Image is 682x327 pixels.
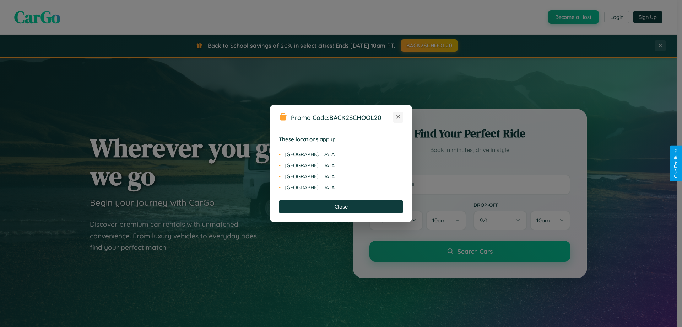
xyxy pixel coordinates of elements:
li: [GEOGRAPHIC_DATA] [279,149,403,160]
h3: Promo Code: [291,114,393,121]
b: BACK2SCHOOL20 [329,114,381,121]
strong: These locations apply: [279,136,335,143]
li: [GEOGRAPHIC_DATA] [279,171,403,182]
div: Give Feedback [673,149,678,178]
li: [GEOGRAPHIC_DATA] [279,160,403,171]
li: [GEOGRAPHIC_DATA] [279,182,403,193]
button: Close [279,200,403,213]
